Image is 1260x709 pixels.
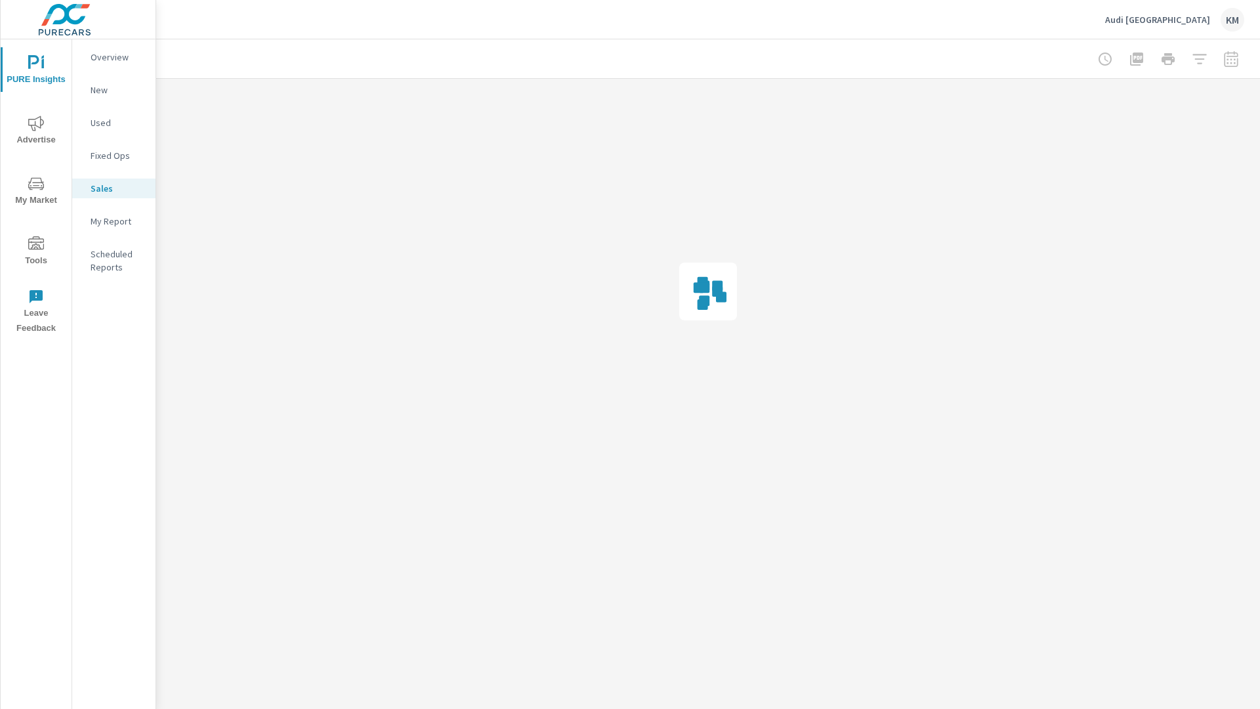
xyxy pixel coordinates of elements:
p: My Report [91,215,145,228]
div: nav menu [1,39,72,341]
div: KM [1221,8,1244,32]
span: Leave Feedback [5,289,68,336]
div: Sales [72,179,156,198]
p: New [91,83,145,97]
div: Used [72,113,156,133]
p: Fixed Ops [91,149,145,162]
div: My Report [72,211,156,231]
p: Used [91,116,145,129]
div: Overview [72,47,156,67]
span: Advertise [5,116,68,148]
span: Tools [5,236,68,269]
div: New [72,80,156,100]
span: My Market [5,176,68,208]
span: PURE Insights [5,55,68,87]
p: Audi [GEOGRAPHIC_DATA] [1105,14,1210,26]
div: Scheduled Reports [72,244,156,277]
p: Overview [91,51,145,64]
p: Sales [91,182,145,195]
div: Fixed Ops [72,146,156,165]
p: Scheduled Reports [91,247,145,274]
